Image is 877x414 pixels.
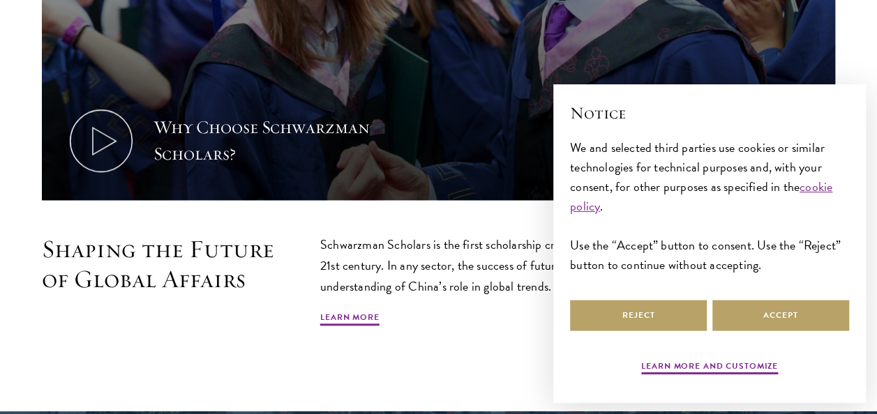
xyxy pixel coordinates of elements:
button: Reject [570,300,707,331]
button: Accept [712,300,849,331]
h2: Notice [570,101,849,125]
button: Learn more and customize [641,360,778,376]
div: Why Choose Schwarzman Scholars? [153,114,412,167]
h2: Shaping the Future of Global Affairs [42,234,292,294]
p: Schwarzman Scholars is the first scholarship created to respond to the geopolitical landscape of ... [320,234,835,297]
a: Learn More [320,311,380,328]
div: We and selected third parties use cookies or similar technologies for technical purposes and, wit... [570,138,849,275]
a: cookie policy [570,177,832,215]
